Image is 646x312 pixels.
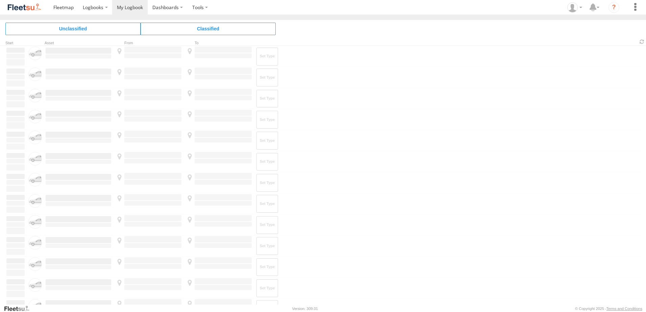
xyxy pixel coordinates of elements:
[575,307,642,311] div: © Copyright 2025 -
[606,307,642,311] a: Terms and Conditions
[7,3,42,12] img: fleetsu-logo-horizontal.svg
[638,38,646,45] span: Refresh
[608,2,619,13] i: ?
[45,42,112,45] div: Asset
[565,2,585,12] div: Anthony Winton
[5,23,141,35] span: Click to view Unclassified Trips
[292,307,318,311] div: Version: 309.01
[4,305,35,312] a: Visit our Website
[5,42,26,45] div: Click to Sort
[185,42,253,45] div: To
[141,23,276,35] span: Click to view Classified Trips
[115,42,182,45] div: From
